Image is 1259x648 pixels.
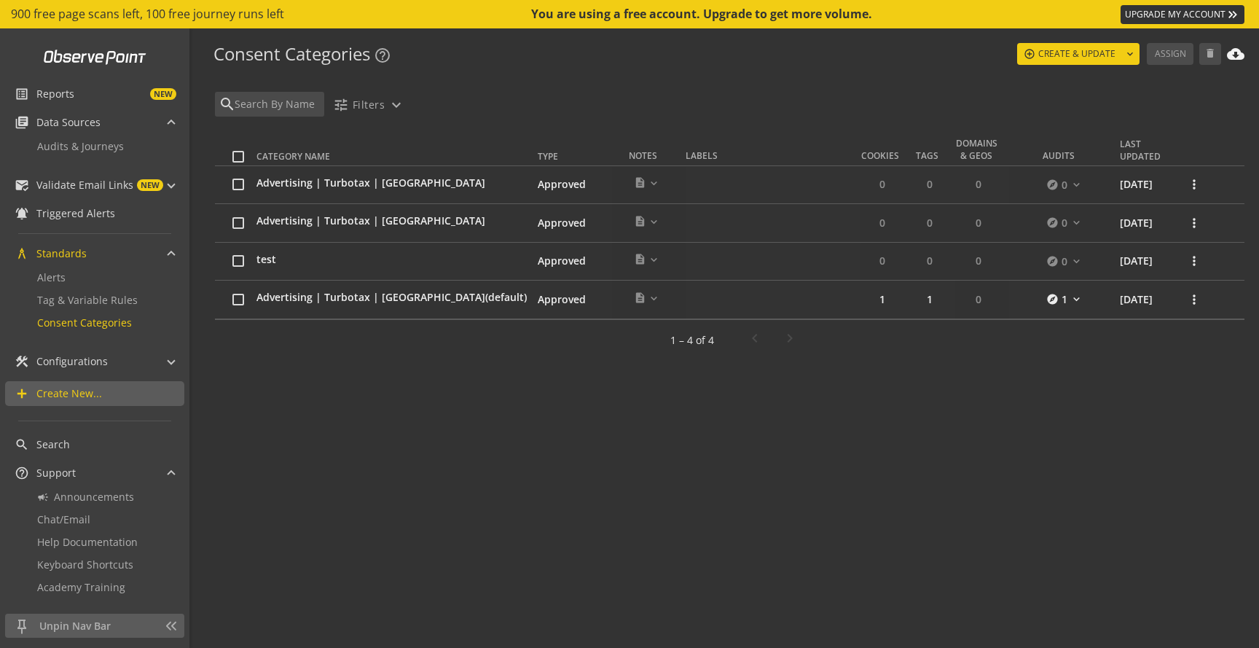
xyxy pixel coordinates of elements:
[37,293,138,307] span: Tag & Variable Rules
[15,115,29,130] mat-icon: library_books
[36,466,76,480] span: Support
[485,290,527,304] span: (default)
[5,241,184,266] mat-expansion-panel-header: Standards
[911,125,955,166] th: Tags
[15,354,29,369] mat-icon: construction
[37,512,90,526] span: Chat/Email
[860,125,911,166] th: Cookies
[5,432,184,457] a: Search
[860,281,911,319] td: 1
[37,535,138,549] span: Help Documentation
[353,92,385,118] span: Filters
[1120,216,1153,230] span: [DATE]
[36,178,133,192] span: Validate Email Links
[37,603,103,617] span: Tag Database
[5,349,184,374] mat-expansion-panel-header: Configurations
[955,125,1009,166] th: Domains & Geos
[15,206,29,221] mat-icon: notifications_active
[1038,41,1115,67] span: CREATE & UPDATE
[256,176,485,190] span: Advertising | Turbotax | [GEOGRAPHIC_DATA]
[1062,293,1067,305] span: 1
[36,246,87,261] span: Standards
[37,491,49,503] mat-icon: campaign_outline
[5,173,184,198] mat-expansion-panel-header: Validate Email LinksNEW
[15,466,29,480] mat-icon: help_outline
[256,252,276,267] span: test
[233,96,321,112] input: Search By Name
[538,281,611,319] td: Approved
[15,87,29,101] mat-icon: list_alt
[538,243,611,281] td: Approved
[1187,292,1201,307] mat-icon: more_vert
[54,490,134,504] span: Announcements
[36,87,74,101] span: Reports
[5,461,184,485] mat-expansion-panel-header: Support
[37,316,132,329] span: Consent Categories
[137,179,163,191] span: NEW
[15,178,29,192] mat-icon: mark_email_read
[1046,293,1059,305] mat-icon: explore
[388,96,405,114] mat-icon: expand_more
[1225,7,1240,22] mat-icon: keyboard_double_arrow_right
[5,201,184,226] a: Triggered Alerts
[648,177,660,190] mat-icon: expand_more
[1187,254,1201,268] mat-icon: more_vert
[37,580,125,594] span: Academy Training
[39,619,157,633] span: Unpin Nav Bar
[648,254,660,266] mat-icon: expand_more
[648,292,660,305] mat-icon: expand_more
[634,292,646,304] mat-icon: description
[15,437,29,452] mat-icon: search
[737,323,772,358] button: Previous page
[772,323,807,358] button: Next page
[36,386,102,401] span: Create New...
[36,354,108,369] span: Configurations
[538,166,611,204] td: Approved
[1120,138,1164,163] div: Last Updated
[1187,216,1201,230] mat-icon: more_vert
[36,206,115,221] span: Triggered Alerts
[1123,47,1137,60] mat-icon: expand_more
[5,266,184,346] div: Standards
[374,47,391,64] mat-icon: help_outline
[5,82,184,106] a: ReportsNEW
[1120,292,1153,306] span: [DATE]
[256,150,527,163] div: Category Name
[36,437,70,452] span: Search
[670,333,714,348] div: 1 – 4 of 4
[538,150,600,163] div: Type
[634,176,646,189] mat-icon: description
[634,215,646,227] mat-icon: description
[256,214,485,228] span: Advertising | Turbotax | [GEOGRAPHIC_DATA]
[911,281,955,319] td: 1
[5,381,184,406] a: Create New...
[36,115,101,130] span: Data Sources
[11,6,284,23] span: 900 free page scans left, 100 free journey runs left
[1017,43,1140,65] button: CREATE & UPDATE
[256,150,330,163] div: Category Name
[1009,125,1120,166] th: Audits
[15,246,29,261] mat-icon: architecture
[208,43,409,66] h2: Consent Categories
[5,110,184,135] mat-expansion-panel-header: Data Sources
[648,216,660,228] mat-icon: expand_more
[37,270,66,284] span: Alerts
[1187,177,1201,192] mat-icon: more_vert
[531,6,874,23] div: You are using a free account. Upgrade to get more volume.
[1227,45,1244,63] mat-icon: cloud_download
[208,43,1244,77] op-library-header: Consent Categories
[538,204,611,242] td: Approved
[538,150,558,163] div: Type
[150,88,176,100] span: NEW
[333,97,348,112] mat-icon: tune
[1121,5,1244,24] a: UPGRADE MY ACCOUNT
[612,125,686,166] th: Notes
[686,125,860,166] th: Labels
[1120,254,1153,268] span: [DATE]
[256,290,527,305] span: Advertising | Turbotax | [GEOGRAPHIC_DATA]
[37,139,124,153] span: Audits & Journeys
[634,253,646,265] mat-icon: description
[1120,138,1174,163] div: Last Updated
[219,95,233,113] mat-icon: search
[15,386,29,401] mat-icon: add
